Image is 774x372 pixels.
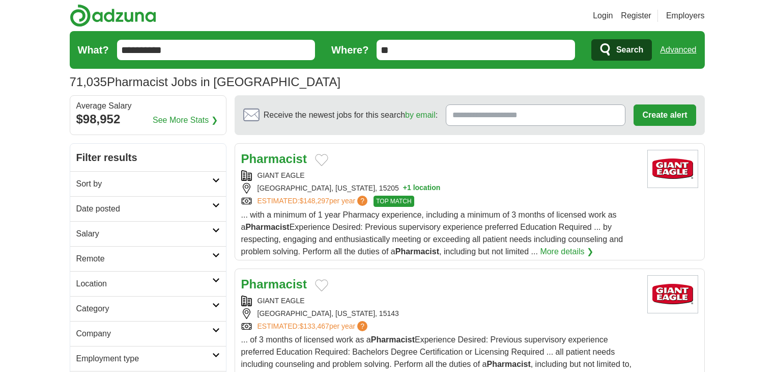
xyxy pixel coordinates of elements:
a: See More Stats ❯ [153,114,218,126]
a: ESTIMATED:$133,467per year? [257,321,370,332]
a: Employment type [70,346,226,371]
button: Add to favorite jobs [315,154,328,166]
a: Company [70,321,226,346]
h2: Sort by [76,178,212,190]
a: More details ❯ [540,246,593,258]
span: TOP MATCH [374,196,414,207]
span: ? [357,196,367,206]
a: by email [405,111,436,119]
a: Pharmacist [241,277,307,291]
button: Create alert [634,104,696,126]
h2: Date posted [76,203,212,215]
h2: Company [76,328,212,340]
h2: Filter results [70,144,226,171]
img: Giant Eagle logo [647,150,698,188]
h1: Pharmacist Jobs in [GEOGRAPHIC_DATA] [70,75,341,89]
div: $98,952 [76,110,220,128]
strong: Pharmacist [245,223,289,231]
div: [GEOGRAPHIC_DATA], [US_STATE], 15143 [241,308,639,319]
strong: Pharmacist [371,335,415,344]
span: Search [616,40,643,60]
a: Pharmacist [241,152,307,166]
a: Employers [666,10,705,22]
span: ? [357,321,367,331]
a: ESTIMATED:$148,297per year? [257,196,370,207]
a: Remote [70,246,226,271]
div: [GEOGRAPHIC_DATA], [US_STATE], 15205 [241,183,639,194]
a: Salary [70,221,226,246]
h2: Remote [76,253,212,265]
a: Advanced [660,40,696,60]
span: + [403,183,407,194]
label: What? [78,42,109,58]
span: ... with a minimum of 1 year Pharmacy experience, including a minimum of 3 months of licensed wor... [241,210,623,256]
span: Receive the newest jobs for this search : [264,109,438,121]
h2: Location [76,278,212,290]
button: Search [591,39,652,61]
strong: Pharmacist [486,360,530,368]
a: Register [621,10,651,22]
button: Add to favorite jobs [315,279,328,291]
img: Giant Eagle logo [647,275,698,313]
a: GIANT EAGLE [257,297,305,305]
a: Login [593,10,613,22]
a: Category [70,296,226,321]
div: Average Salary [76,102,220,110]
a: GIANT EAGLE [257,171,305,179]
strong: Pharmacist [395,247,439,256]
span: 71,035 [70,73,107,91]
span: $133,467 [299,322,329,330]
h2: Salary [76,228,212,240]
label: Where? [331,42,368,58]
a: Sort by [70,171,226,196]
a: Date posted [70,196,226,221]
span: $148,297 [299,197,329,205]
button: +1 location [403,183,441,194]
h2: Category [76,303,212,315]
h2: Employment type [76,353,212,365]
img: Adzuna logo [70,4,156,27]
a: Location [70,271,226,296]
